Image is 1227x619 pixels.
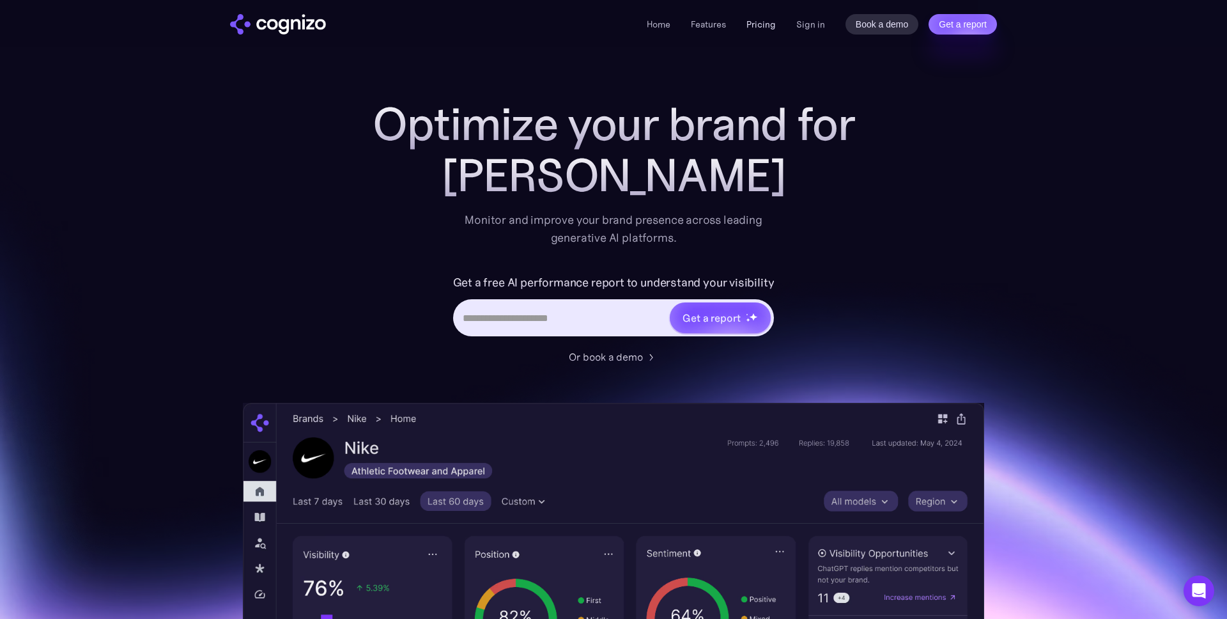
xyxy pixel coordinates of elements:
[569,349,658,364] a: Or book a demo
[796,17,825,32] a: Sign in
[1184,576,1214,606] div: Open Intercom Messenger
[845,14,919,35] a: Book a demo
[647,19,670,30] a: Home
[746,318,750,322] img: star
[746,19,776,30] a: Pricing
[230,14,326,35] img: cognizo logo
[929,14,997,35] a: Get a report
[453,272,775,293] label: Get a free AI performance report to understand your visibility
[358,98,869,150] h1: Optimize your brand for
[456,211,771,247] div: Monitor and improve your brand presence across leading generative AI platforms.
[749,313,757,321] img: star
[453,272,775,343] form: Hero URL Input Form
[358,150,869,201] div: [PERSON_NAME]
[569,349,643,364] div: Or book a demo
[668,301,772,334] a: Get a reportstarstarstar
[691,19,726,30] a: Features
[683,310,740,325] div: Get a report
[230,14,326,35] a: home
[746,313,748,315] img: star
